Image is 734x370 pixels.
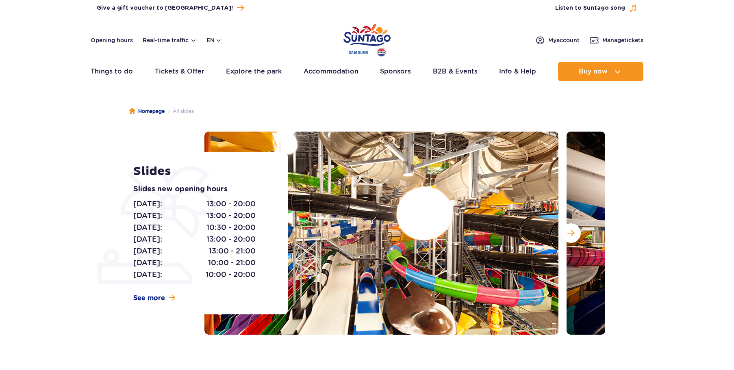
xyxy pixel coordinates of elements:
span: My account [548,36,580,44]
a: B2B & Events [433,62,478,81]
span: Buy now [579,68,608,75]
span: Listen to Suntago song [555,4,625,12]
a: Opening hours [91,36,133,44]
a: Give a gift voucher to [GEOGRAPHIC_DATA]! [97,2,244,13]
span: [DATE]: [133,234,162,245]
button: en [206,36,222,44]
button: Buy now [558,62,643,81]
span: 10:00 - 20:00 [206,269,256,280]
a: See more [133,294,175,303]
a: Tickets & Offer [155,62,204,81]
span: 13:00 - 20:00 [206,198,256,210]
span: See more [133,294,165,303]
span: [DATE]: [133,198,162,210]
a: Sponsors [380,62,411,81]
span: 10:30 - 20:00 [206,222,256,233]
a: Info & Help [499,62,536,81]
a: Homepage [129,107,165,115]
span: [DATE]: [133,269,162,280]
button: Real-time traffic [143,37,197,43]
a: Park of Poland [343,20,391,58]
span: [DATE]: [133,210,162,221]
span: 13:00 - 20:00 [206,210,256,221]
p: Slides new opening hours [133,184,269,195]
h1: Slides [133,164,269,179]
a: Explore the park [226,62,282,81]
span: Give a gift voucher to [GEOGRAPHIC_DATA]! [97,4,233,12]
a: Things to do [91,62,133,81]
a: Myaccount [535,35,580,45]
span: 13:00 - 21:00 [209,245,256,257]
button: Listen to Suntago song [555,4,637,12]
span: Manage tickets [602,36,643,44]
span: [DATE]: [133,245,162,257]
button: Next slide [561,223,581,243]
span: 10:00 - 21:00 [208,257,256,268]
a: Managetickets [589,35,643,45]
li: All slides [165,107,194,115]
span: [DATE]: [133,257,162,268]
span: [DATE]: [133,222,162,233]
a: Accommodation [304,62,358,81]
span: 13:00 - 20:00 [206,234,256,245]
